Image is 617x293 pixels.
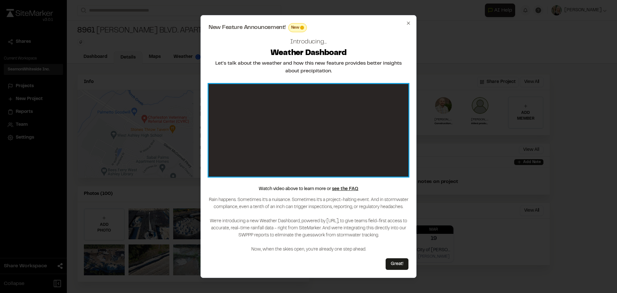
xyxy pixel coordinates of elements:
[291,25,299,31] span: New
[290,37,327,47] h2: Introducing...
[259,186,358,193] p: Watch video above to learn more or
[209,60,408,75] h2: Let's talk about the weather and how this new feature provides better insights about precipitation.
[300,26,304,30] span: This feature is brand new! Enjoy!
[209,197,408,253] p: Rain happens. Sometimes it’s a nuisance. Sometimes it’s a project-halting event. And in stormwate...
[386,258,408,270] button: Great!
[288,23,307,32] div: This feature is brand new! Enjoy!
[271,48,347,59] h2: Weather Dashboard
[332,187,358,191] a: see the FAQ
[209,25,286,31] span: New Feature Announcement!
